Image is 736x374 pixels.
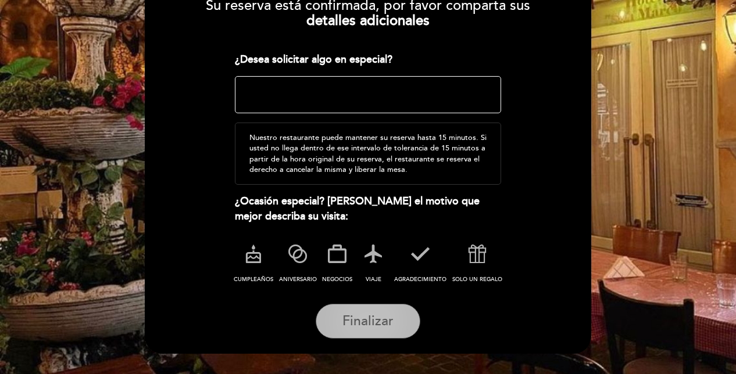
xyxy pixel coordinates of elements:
span: ANIVERSARIO [279,276,317,283]
b: detalles adicionales [306,12,430,29]
span: AGRADECIMIENTO [394,276,446,283]
span: SOLO UN REGALO [452,276,502,283]
button: Finalizar [316,304,420,339]
span: CUMPLEAÑOS [234,276,273,283]
span: NEGOCIOS [322,276,352,283]
div: ¿Desea solicitar algo en especial? [235,52,502,67]
div: Nuestro restaurante puede mantener su reserva hasta 15 minutos. Si usted no llega dentro de ese i... [235,123,502,185]
span: VIAJE [366,276,381,283]
span: Finalizar [342,313,394,329]
div: ¿Ocasión especial? [PERSON_NAME] el motivo que mejor describa su visita: [235,194,502,224]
